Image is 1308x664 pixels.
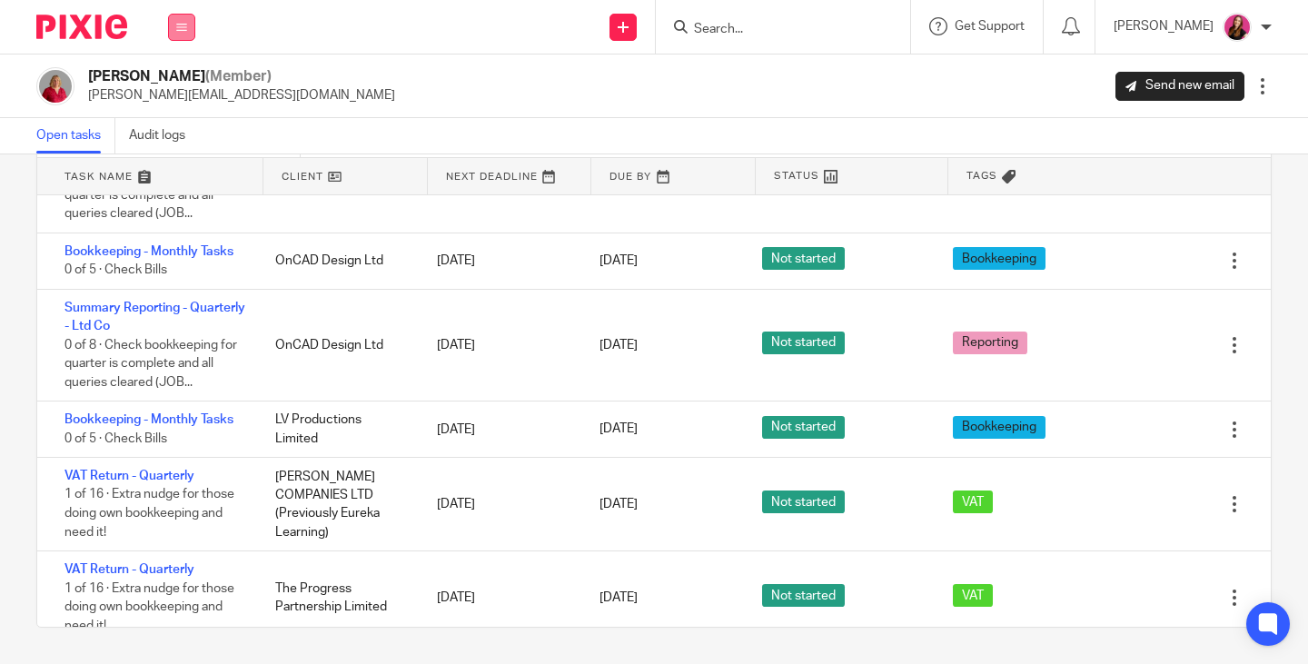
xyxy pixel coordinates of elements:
img: 21.png [1223,13,1252,42]
a: VAT Return - Quarterly [64,563,194,576]
span: Not started [762,491,845,513]
span: 1 of 16 · Extra nudge for those doing own bookkeeping and need it! [64,489,234,539]
a: Audit logs [129,118,199,154]
span: 0 of 8 · Check bookkeeping for quarter is complete and all queries cleared (JOB... [64,171,237,221]
span: Not started [762,247,845,270]
span: Get Support [955,20,1025,33]
div: [DATE] [419,411,581,448]
img: Pixie [36,15,127,39]
span: [DATE] [599,339,638,352]
div: [DATE] [419,580,581,616]
a: Open tasks [36,118,115,154]
a: Bookkeeping - Monthly Tasks [64,413,233,426]
span: [DATE] [599,254,638,267]
input: Search [692,22,856,38]
span: 0 of 5 · Check Bills [64,432,167,445]
a: VAT Return - Quarterly [64,470,194,482]
span: Tags [966,168,997,183]
div: OnCAD Design Ltd [257,243,420,279]
div: The Progress Partnership Limited [257,570,420,626]
span: Status [774,168,819,183]
h2: [PERSON_NAME] [88,67,395,86]
div: [PERSON_NAME] COMPANIES LTD (Previously Eureka Learning) [257,459,420,550]
div: OnCAD Design Ltd [257,327,420,363]
p: [PERSON_NAME][EMAIL_ADDRESS][DOMAIN_NAME] [88,86,395,104]
span: Not started [762,584,845,607]
div: [DATE] [419,243,581,279]
span: Reporting [953,332,1027,354]
span: [DATE] [599,423,638,436]
span: 0 of 5 · Check Bills [64,264,167,277]
img: fd10cc094e9b0-100.png [36,67,74,105]
span: [DATE] [599,498,638,510]
a: Bookkeeping - Monthly Tasks [64,245,233,258]
span: 1 of 16 · Extra nudge for those doing own bookkeeping and need it! [64,582,234,632]
span: VAT [953,491,993,513]
span: Not started [762,332,845,354]
div: [DATE] [419,327,581,363]
span: VAT [953,584,993,607]
div: [DATE] [419,486,581,522]
p: [PERSON_NAME] [1114,17,1214,35]
span: Bookkeeping [953,416,1045,439]
span: (Member) [205,69,272,84]
span: Not started [762,416,845,439]
span: [DATE] [599,591,638,604]
a: Send new email [1115,72,1244,101]
span: 0 of 8 · Check bookkeeping for quarter is complete and all queries cleared (JOB... [64,339,237,389]
a: Summary Reporting - Quarterly - Ltd Co [64,302,245,332]
span: Bookkeeping [953,247,1045,270]
div: LV Productions Limited [257,401,420,457]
